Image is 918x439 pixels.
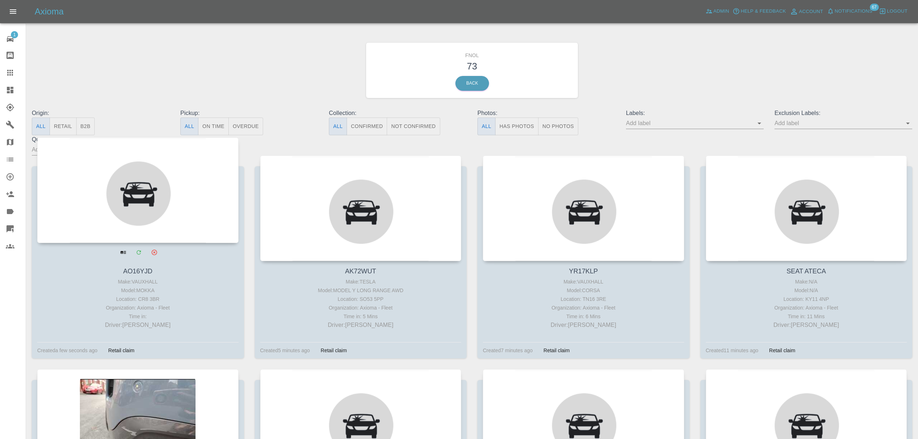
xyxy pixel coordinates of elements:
[50,118,76,135] button: Retail
[11,31,18,38] span: 1
[39,295,237,303] div: Location: CR8 3BR
[741,7,786,16] span: Help & Feedback
[262,321,460,329] p: Driver: [PERSON_NAME]
[708,295,905,303] div: Location: KY11 4NP
[477,109,615,118] p: Photos:
[786,268,826,275] a: SEAT ATECA
[754,118,764,128] button: Open
[260,346,310,355] div: Created 5 minutes ago
[708,277,905,286] div: Make: N/A
[329,109,467,118] p: Collection:
[228,118,263,135] button: Overdue
[485,303,682,312] div: Organization: Axioma - Fleet
[485,286,682,295] div: Model: CORSA
[485,295,682,303] div: Location: TN16 3RE
[799,8,823,16] span: Account
[538,346,575,355] div: Retail claim
[626,118,753,129] input: Add label
[147,245,162,260] button: Archive
[329,118,347,135] button: All
[708,286,905,295] div: Model: N/A
[626,109,764,118] p: Labels:
[877,6,909,17] button: Logout
[123,268,153,275] a: AO16YJD
[32,135,170,144] p: Quoters:
[103,346,140,355] div: Retail claim
[39,303,237,312] div: Organization: Axioma - Fleet
[32,144,159,155] input: Add quoter
[704,6,731,17] a: Admin
[477,118,496,135] button: All
[347,118,387,135] button: Confirmed
[483,346,533,355] div: Created 7 minutes ago
[76,118,95,135] button: B2B
[706,346,759,355] div: Created 11 minutes ago
[39,321,237,329] p: Driver: [PERSON_NAME]
[39,312,237,321] div: Time in:
[315,346,352,355] div: Retail claim
[538,118,578,135] button: No Photos
[825,6,874,17] button: Notifications
[887,7,908,16] span: Logout
[180,109,318,118] p: Pickup:
[32,109,170,118] p: Origin:
[764,346,801,355] div: Retail claim
[262,295,460,303] div: Location: SO53 5PP
[569,268,598,275] a: YR17KLP
[32,118,50,135] button: All
[372,48,573,59] h6: FNOL
[39,277,237,286] div: Make: VAUXHALL
[708,321,905,329] p: Driver: [PERSON_NAME]
[345,268,376,275] a: AK72WUT
[262,303,460,312] div: Organization: Axioma - Fleet
[37,346,98,355] div: Created a few seconds ago
[116,245,130,260] a: View
[39,286,237,295] div: Model: MOKKA
[35,6,64,17] h5: Axioma
[4,3,22,20] button: Open drawer
[262,277,460,286] div: Make: TESLA
[495,118,539,135] button: Has Photos
[198,118,229,135] button: On Time
[262,286,460,295] div: Model: MODEL Y LONG RANGE AWD
[870,4,879,11] span: 67
[708,312,905,321] div: Time in: 11 Mins
[485,321,682,329] p: Driver: [PERSON_NAME]
[835,7,872,16] span: Notifications
[131,245,146,260] a: Modify
[708,303,905,312] div: Organization: Axioma - Fleet
[455,76,489,91] a: Back
[731,6,788,17] button: Help & Feedback
[788,6,825,17] a: Account
[903,118,913,128] button: Open
[485,312,682,321] div: Time in: 6 Mins
[775,109,912,118] p: Exclusion Labels:
[713,7,729,16] span: Admin
[372,59,573,73] h3: 73
[485,277,682,286] div: Make: VAUXHALL
[775,118,901,129] input: Add label
[180,118,198,135] button: All
[387,118,440,135] button: Not Confirmed
[262,312,460,321] div: Time in: 5 Mins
